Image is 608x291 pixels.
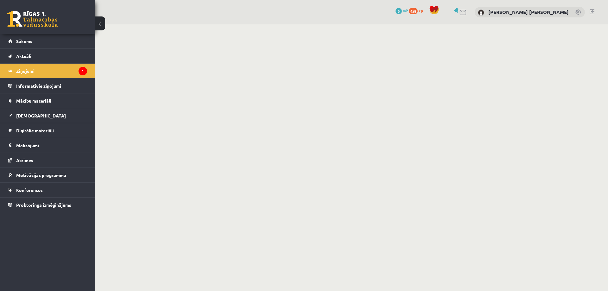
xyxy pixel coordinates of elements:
[419,8,423,13] span: xp
[16,138,87,153] legend: Maksājumi
[16,202,71,208] span: Proktoringa izmēģinājums
[16,172,66,178] span: Motivācijas programma
[8,93,87,108] a: Mācību materiāli
[8,183,87,197] a: Konferences
[478,9,484,16] img: Juris Eduards Pleikšnis
[396,8,402,14] span: 6
[16,128,54,133] span: Digitālie materiāli
[8,108,87,123] a: [DEMOGRAPHIC_DATA]
[8,153,87,168] a: Atzīmes
[396,8,408,13] a: 6 mP
[409,8,418,14] span: 458
[409,8,426,13] a: 458 xp
[79,67,87,75] i: 1
[8,49,87,63] a: Aktuāli
[8,168,87,182] a: Motivācijas programma
[16,187,43,193] span: Konferences
[8,123,87,138] a: Digitālie materiāli
[16,113,66,118] span: [DEMOGRAPHIC_DATA]
[16,157,33,163] span: Atzīmes
[8,64,87,78] a: Ziņojumi1
[488,9,569,15] a: [PERSON_NAME] [PERSON_NAME]
[16,38,32,44] span: Sākums
[16,79,87,93] legend: Informatīvie ziņojumi
[16,53,31,59] span: Aktuāli
[8,79,87,93] a: Informatīvie ziņojumi
[8,34,87,48] a: Sākums
[8,138,87,153] a: Maksājumi
[8,198,87,212] a: Proktoringa izmēģinājums
[403,8,408,13] span: mP
[16,98,51,104] span: Mācību materiāli
[16,64,87,78] legend: Ziņojumi
[7,11,58,27] a: Rīgas 1. Tālmācības vidusskola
